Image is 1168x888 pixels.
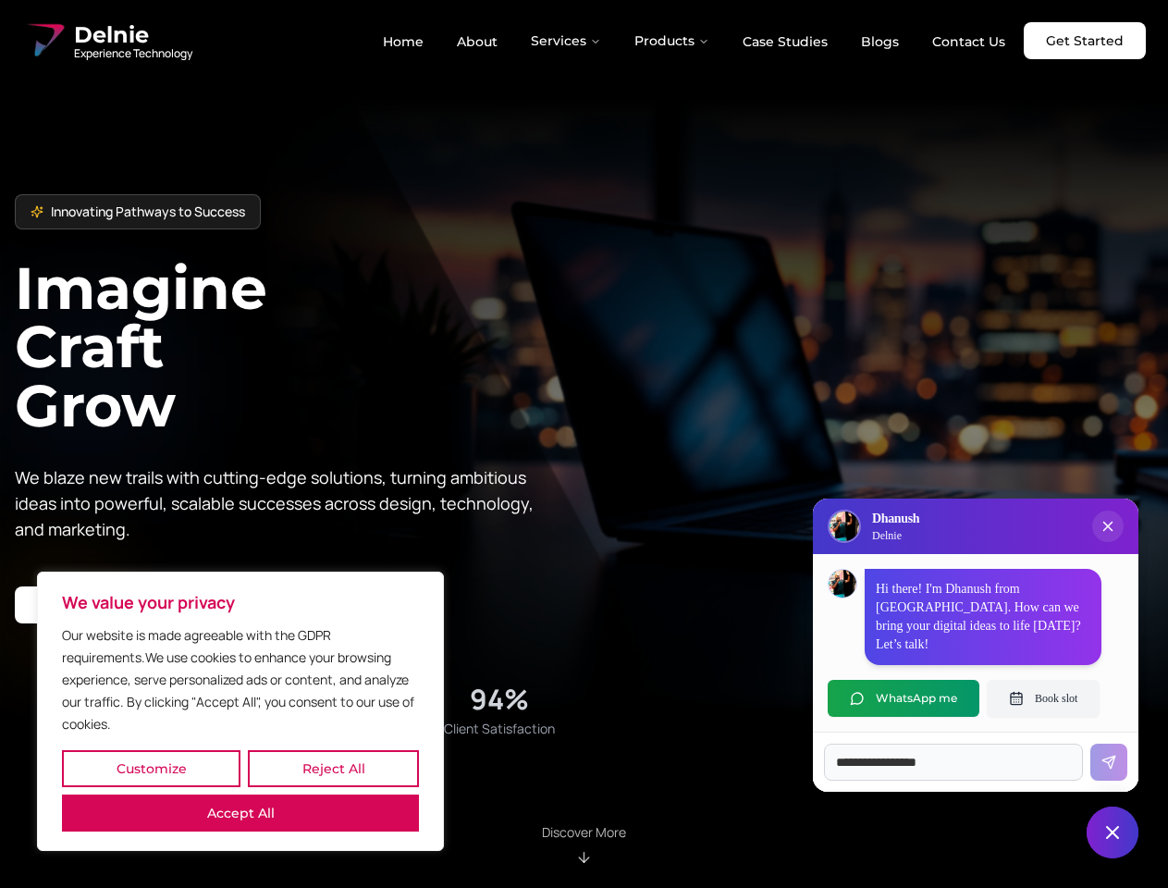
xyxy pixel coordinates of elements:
[22,18,192,63] a: Delnie Logo Full
[62,750,240,787] button: Customize
[1024,22,1146,59] a: Get Started
[917,26,1020,57] a: Contact Us
[872,528,919,543] p: Delnie
[830,512,859,541] img: Delnie Logo
[829,570,856,598] img: Dhanush
[444,720,555,738] span: Client Satisfaction
[74,20,192,50] span: Delnie
[542,823,626,842] p: Discover More
[872,510,919,528] h3: Dhanush
[620,22,724,59] button: Products
[62,624,419,735] p: Our website is made agreeable with the GDPR requirements.We use cookies to enhance your browsing ...
[62,591,419,613] p: We value your privacy
[516,22,616,59] button: Services
[1092,511,1124,542] button: Close chat popup
[876,580,1090,654] p: Hi there! I'm Dhanush from [GEOGRAPHIC_DATA]. How can we bring your digital ideas to life [DATE]?...
[51,203,245,221] span: Innovating Pathways to Success
[542,823,626,866] div: Scroll to About section
[368,26,438,57] a: Home
[15,464,547,542] p: We blaze new trails with cutting-edge solutions, turning ambitious ideas into powerful, scalable ...
[442,26,512,57] a: About
[1087,807,1138,858] button: Close chat
[15,586,227,623] a: Start your project with us
[22,18,67,63] img: Delnie Logo
[846,26,914,57] a: Blogs
[987,680,1100,717] button: Book slot
[248,750,419,787] button: Reject All
[728,26,842,57] a: Case Studies
[368,22,1020,59] nav: Main
[62,795,419,832] button: Accept All
[15,259,584,434] h1: Imagine Craft Grow
[828,680,979,717] button: WhatsApp me
[470,683,529,716] div: 94%
[74,46,192,61] span: Experience Technology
